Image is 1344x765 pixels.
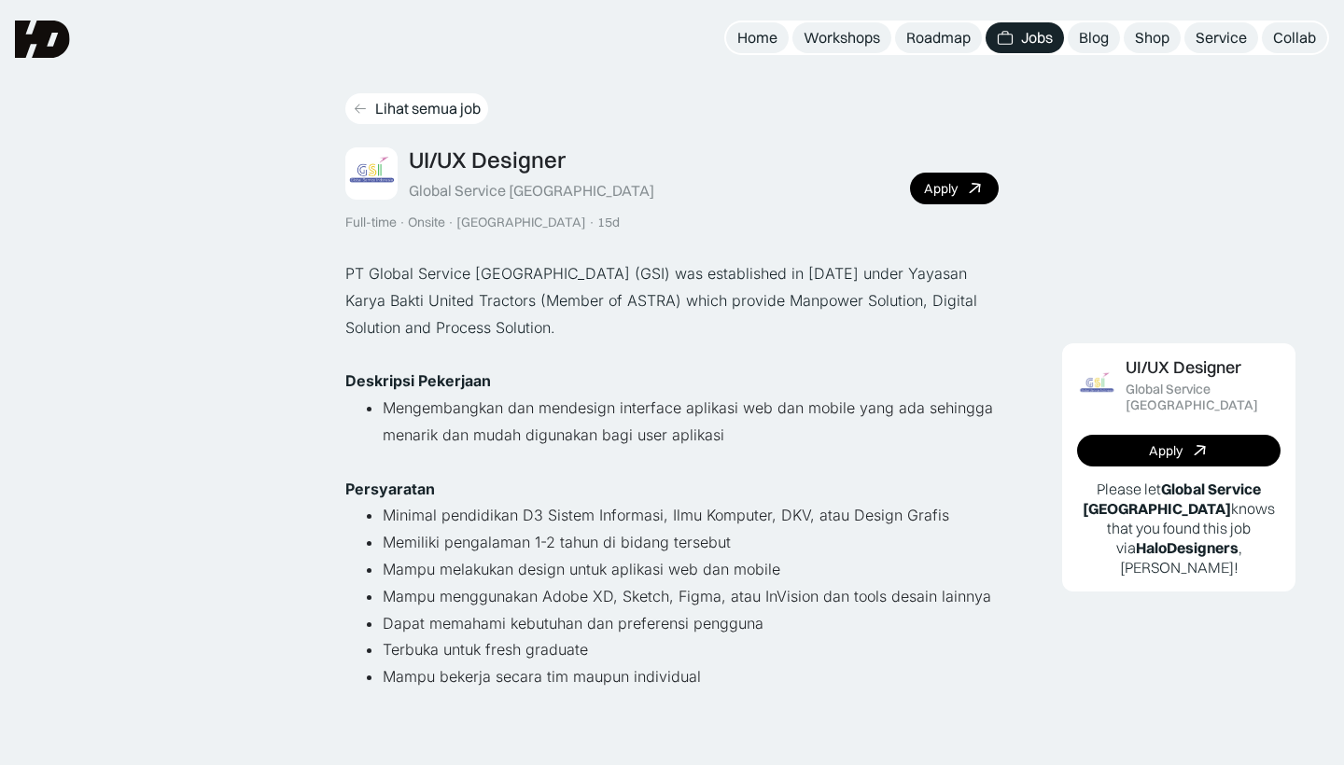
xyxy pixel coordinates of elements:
[383,583,999,610] li: Mampu menggunakan Adobe XD, Sketch, Figma, atau InVision dan tools desain lainnya
[906,28,971,48] div: Roadmap
[588,215,595,230] div: ·
[383,610,999,637] li: Dapat memahami kebutuhan dan preferensi pengguna
[383,395,999,449] li: Mengembangkan dan mendesign interface aplikasi web dan mobile yang ada sehingga menarik dan mudah...
[399,215,406,230] div: ·
[383,529,999,556] li: Memiliki pengalaman 1-2 tahun di bidang tersebut
[345,260,999,341] p: PT Global Service [GEOGRAPHIC_DATA] (GSI) was established in [DATE] under Yayasan Karya Bakti Uni...
[1126,382,1281,413] div: Global Service [GEOGRAPHIC_DATA]
[1077,480,1281,577] p: Please let knows that you found this job via , [PERSON_NAME]!
[792,22,891,53] a: Workshops
[1196,28,1247,48] div: Service
[1077,435,1281,466] a: Apply
[409,181,654,201] div: Global Service [GEOGRAPHIC_DATA]
[1124,22,1181,53] a: Shop
[1079,28,1109,48] div: Blog
[375,99,481,118] div: Lihat semua job
[1068,22,1120,53] a: Blog
[408,215,445,230] div: Onsite
[910,173,999,204] a: Apply
[1135,28,1169,48] div: Shop
[345,449,999,476] p: ‍
[447,215,455,230] div: ·
[1126,358,1241,378] div: UI/UX Designer
[383,636,999,663] li: Terbuka untuk fresh graduate
[383,663,999,690] li: Mampu bekerja secara tim maupun individual
[1021,28,1053,48] div: Jobs
[1077,366,1116,405] img: Job Image
[383,502,999,529] li: Minimal pendidikan D3 Sistem Informasi, Ilmu Komputer, DKV, atau Design Grafis
[895,22,982,53] a: Roadmap
[345,147,398,200] img: Job Image
[345,371,491,390] strong: Deskripsi Pekerjaan
[345,480,435,498] strong: Persyaratan
[1184,22,1258,53] a: Service
[1083,480,1261,518] b: Global Service [GEOGRAPHIC_DATA]
[345,341,999,369] p: ‍
[597,215,620,230] div: 15d
[345,93,488,124] a: Lihat semua job
[924,181,958,197] div: Apply
[726,22,789,53] a: Home
[345,690,999,717] p: ‍
[383,556,999,583] li: Mampu melakukan design untuk aplikasi web dan mobile
[1149,443,1183,459] div: Apply
[1273,28,1316,48] div: Collab
[409,146,566,174] div: UI/UX Designer
[737,28,777,48] div: Home
[1136,538,1239,557] b: HaloDesigners
[804,28,880,48] div: Workshops
[456,215,586,230] div: [GEOGRAPHIC_DATA]
[1262,22,1327,53] a: Collab
[986,22,1064,53] a: Jobs
[345,215,397,230] div: Full-time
